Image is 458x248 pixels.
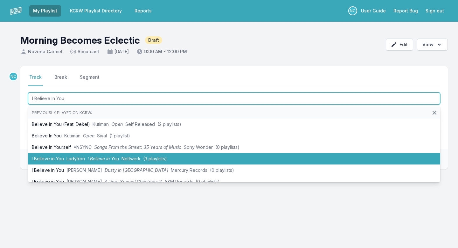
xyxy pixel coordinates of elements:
p: Novena Carmel [9,72,18,81]
li: Believe in You (Feat. Dekel) [28,119,440,130]
span: (3 playlists) [143,156,167,161]
h1: Morning Becomes Eclectic [20,34,140,46]
li: Believe In You [28,130,440,142]
span: (0 playlists) [215,144,239,150]
span: (0 playlists) [210,167,234,173]
p: Novena Carmel [348,6,357,15]
a: User Guide [357,5,390,17]
span: Draft [145,36,162,44]
span: Novena Carmel [20,48,62,55]
span: Ladytron [66,156,85,161]
span: *NSYNC [73,144,92,150]
button: Open options [417,39,448,51]
span: Sony Wonder [184,144,213,150]
a: Reports [131,5,156,17]
button: Sign out [422,5,448,17]
button: Edit [386,39,413,51]
span: (1 playlist) [109,133,130,138]
span: (2 playlists) [157,121,181,127]
span: [PERSON_NAME] [66,167,102,173]
span: Open [111,121,123,127]
span: [DATE] [107,48,129,55]
a: My Playlist [29,5,61,17]
span: Self Released [125,121,155,127]
span: A&M Records [164,179,193,184]
span: Kutiman [93,121,109,127]
button: Break [53,74,68,86]
span: Dusty in [GEOGRAPHIC_DATA] [105,167,168,173]
span: I Believe in You [87,156,119,161]
span: Mercury Records [171,167,207,173]
span: [PERSON_NAME] [66,179,102,184]
li: I Believe in You [28,176,440,187]
input: Track Title [28,92,440,105]
li: I Believe in You [28,164,440,176]
a: Report Bug [390,5,422,17]
a: KCRW Playlist Directory [66,5,126,17]
span: Open [83,133,94,138]
img: logo-white-87cec1fa9cbef997252546196dc51331.png [10,5,22,17]
span: Songs From the Street: 35 Years of Music [94,144,181,150]
span: 9:00 AM - 12:00 PM [136,48,187,55]
span: (0 playlists) [196,179,220,184]
button: Track [28,74,43,86]
span: Nettwerk [121,156,141,161]
button: Segment [79,74,101,86]
span: Kutiman [64,133,80,138]
span: Simulcast [70,48,99,55]
span: Siyal [97,133,107,138]
li: Believe in Yourself [28,142,440,153]
li: Previously played on KCRW: [28,107,440,119]
span: A Very Special Christmas 2 [105,179,162,184]
li: I Believe in You [28,153,440,164]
